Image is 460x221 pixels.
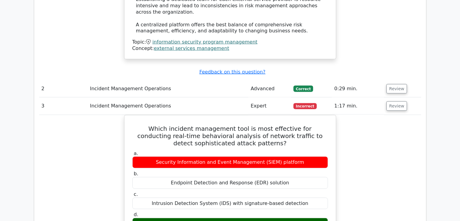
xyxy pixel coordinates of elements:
[88,97,248,115] td: Incident Management Operations
[199,69,265,75] a: Feedback on this question?
[332,97,384,115] td: 1:17 min.
[132,39,328,45] div: Topic:
[88,80,248,97] td: Incident Management Operations
[132,177,328,189] div: Endpoint Detection and Response (EDR) solution
[154,45,229,51] a: external services management
[132,157,328,168] div: Security Information and Event Management (SIEM) platform
[134,150,138,156] span: a.
[132,198,328,209] div: Intrusion Detection System (IDS) with signature-based detection
[39,80,88,97] td: 2
[134,212,138,217] span: d.
[248,97,291,115] td: Expert
[152,39,257,45] a: information security program management
[134,171,138,176] span: b.
[248,80,291,97] td: Advanced
[134,191,138,197] span: c.
[386,84,407,94] button: Review
[293,86,313,92] span: Correct
[39,97,88,115] td: 3
[132,45,328,52] div: Concept:
[293,103,317,109] span: Incorrect
[332,80,384,97] td: 0:29 min.
[386,101,407,111] button: Review
[132,125,329,147] h5: Which incident management tool is most effective for conducting real-time behavioral analysis of ...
